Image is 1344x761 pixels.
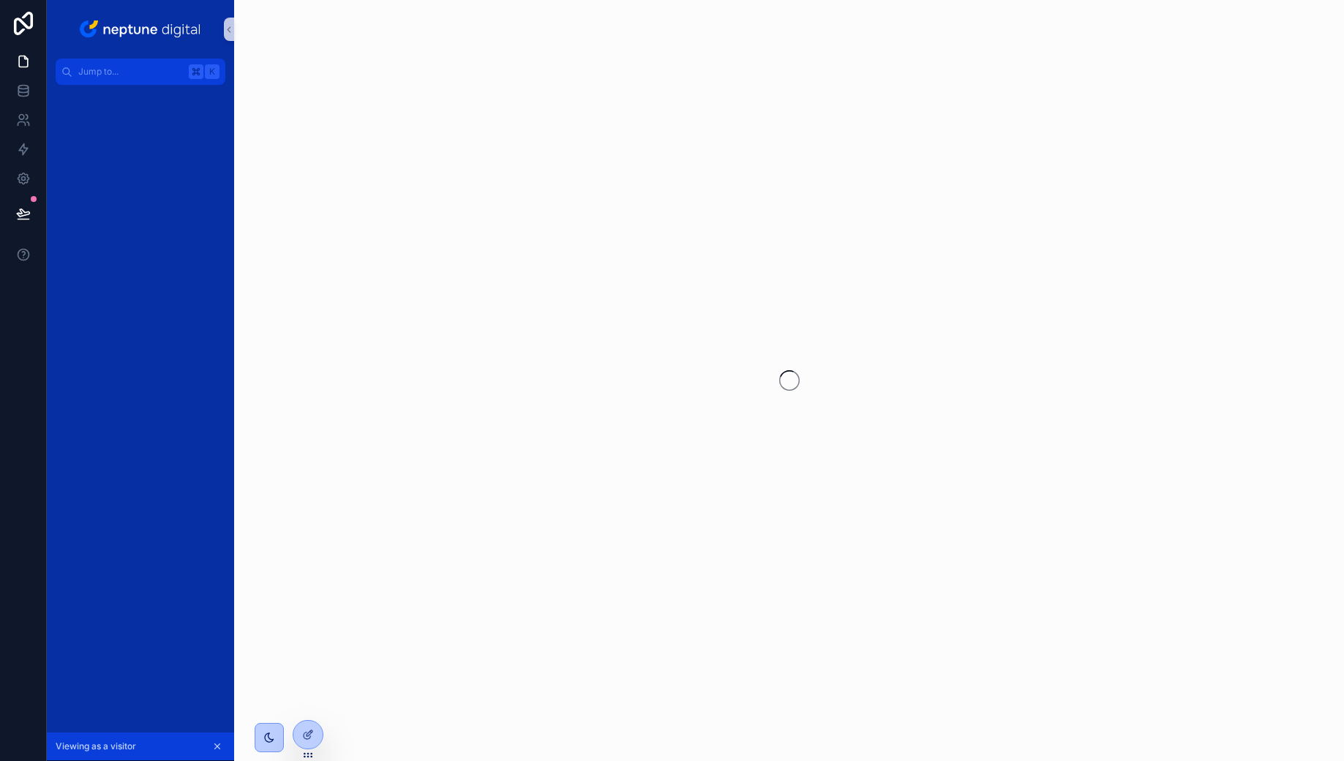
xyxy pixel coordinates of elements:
[78,66,183,78] span: Jump to...
[206,66,218,78] span: K
[56,741,136,752] span: Viewing as a visitor
[56,59,225,85] button: Jump to...K
[77,18,205,41] img: App logo
[47,85,234,111] div: scrollable content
